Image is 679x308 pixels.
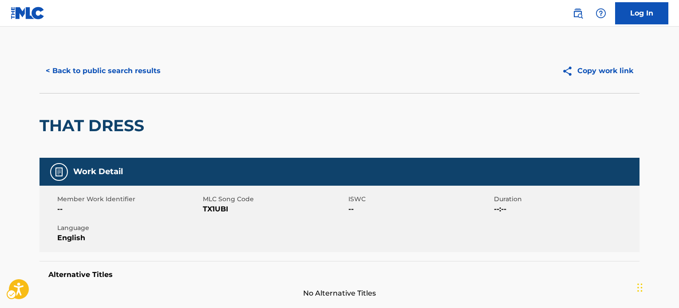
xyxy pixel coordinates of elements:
span: TX1UBI [203,204,346,214]
img: Copy work link [562,66,577,77]
img: search [572,8,583,19]
img: MLC Logo [11,7,45,19]
div: Drag [637,274,643,301]
span: English [57,233,201,243]
span: ISWC [348,195,492,204]
span: -- [348,204,492,214]
span: --:-- [494,204,637,214]
span: MLC Song Code [203,195,346,204]
h2: THAT DRESS [39,116,149,136]
button: < Back to public search results [39,60,167,82]
h5: Alternative Titles [48,270,631,279]
a: Log In [615,2,668,24]
span: -- [57,204,201,214]
iframe: Hubspot Iframe [635,265,679,308]
span: Language [57,223,201,233]
span: Member Work Identifier [57,195,201,204]
img: Work Detail [54,167,64,177]
img: help [596,8,606,19]
h5: Work Detail [73,167,123,177]
span: Duration [494,195,637,204]
div: Chat Widget [635,265,679,308]
button: Copy work link [556,60,640,82]
span: No Alternative Titles [39,288,640,299]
